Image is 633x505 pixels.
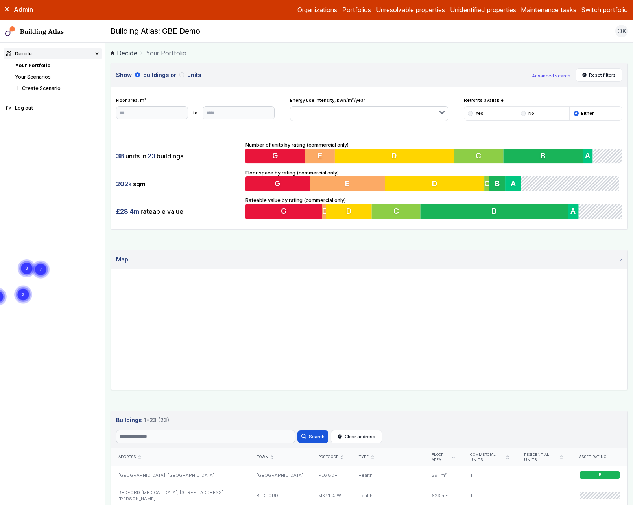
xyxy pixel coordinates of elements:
[290,97,449,121] div: Energy use intensity, kWh/m²/year
[297,430,328,443] button: Search
[487,176,492,191] button: C
[579,455,620,460] div: Asset rating
[371,204,420,219] button: C
[15,62,50,68] a: Your Portfolio
[116,180,132,188] span: 202k
[432,452,455,463] div: Floor area
[318,455,343,460] div: Postcode
[454,149,503,163] button: C
[470,452,509,463] div: Commercial units
[111,26,200,37] h2: Building Atlas: GBE Demo
[497,179,502,188] span: B
[245,204,322,219] button: G
[116,176,240,191] div: sqm
[5,26,15,37] img: main-0bbd2752.svg
[4,103,102,114] button: Log out
[571,207,576,216] span: A
[15,74,51,80] a: Your Scenarios
[118,455,241,460] div: Address
[376,5,445,15] a: Unresolvable properties
[487,179,492,188] span: C
[492,207,496,216] span: B
[585,151,591,161] span: A
[513,179,518,188] span: A
[317,151,322,161] span: E
[275,179,281,188] span: G
[4,48,102,59] summary: Decide
[111,466,249,484] div: [GEOGRAPHIC_DATA], [GEOGRAPHIC_DATA]
[111,250,627,269] summary: Map
[386,176,486,191] button: D
[508,176,523,191] button: A
[358,455,416,460] div: Type
[464,97,623,103] span: Retrofits available
[148,152,155,160] span: 23
[504,149,583,163] button: B
[331,430,382,443] button: Clear address
[393,207,399,216] span: C
[521,5,576,15] a: Maintenance tasks
[116,149,240,163] div: units in buildings
[424,466,463,484] div: 591 m²
[568,204,579,219] button: A
[13,83,102,94] button: Create Scenario
[524,452,563,463] div: Residential units
[257,455,303,460] div: Town
[249,466,311,484] div: [GEOGRAPHIC_DATA]
[346,207,351,216] span: D
[532,73,570,79] button: Advanced search
[116,207,139,216] span: £28.4m
[346,179,351,188] span: E
[322,204,326,219] button: E
[116,152,124,160] span: 38
[245,169,623,192] div: Floor space by rating (commercial only)
[391,151,397,161] span: D
[326,204,371,219] button: D
[116,97,275,119] div: Floor area, m²
[116,71,527,79] h3: Show
[311,466,351,484] div: PL6 8DH
[245,141,623,164] div: Number of units by rating (commercial only)
[297,5,337,15] a: Organizations
[116,416,623,424] h3: Buildings
[492,176,508,191] button: B
[305,149,335,163] button: E
[599,472,601,477] span: B
[144,416,169,424] span: 1-23 (23)
[116,204,240,219] div: rateable value
[342,5,371,15] a: Portfolios
[322,207,327,216] span: E
[576,68,623,82] button: Reset filters
[245,196,623,219] div: Rateable value by rating (commercial only)
[617,26,626,36] span: OK
[541,151,546,161] span: B
[6,50,32,57] div: Decide
[116,106,275,119] form: to
[335,149,454,163] button: D
[111,48,137,58] a: Decide
[272,151,278,161] span: G
[462,466,517,484] div: 1
[310,176,386,191] button: E
[583,149,592,163] button: A
[351,466,424,484] div: Health
[420,204,568,219] button: B
[281,207,287,216] span: G
[111,466,627,484] a: [GEOGRAPHIC_DATA], [GEOGRAPHIC_DATA][GEOGRAPHIC_DATA]PL6 8DHHealth591 m²1B
[476,151,482,161] span: C
[615,25,628,37] button: OK
[450,5,516,15] a: Unidentified properties
[245,149,305,163] button: G
[146,48,186,58] span: Your Portfolio
[581,5,628,15] button: Switch portfolio
[434,179,439,188] span: D
[245,176,310,191] button: G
